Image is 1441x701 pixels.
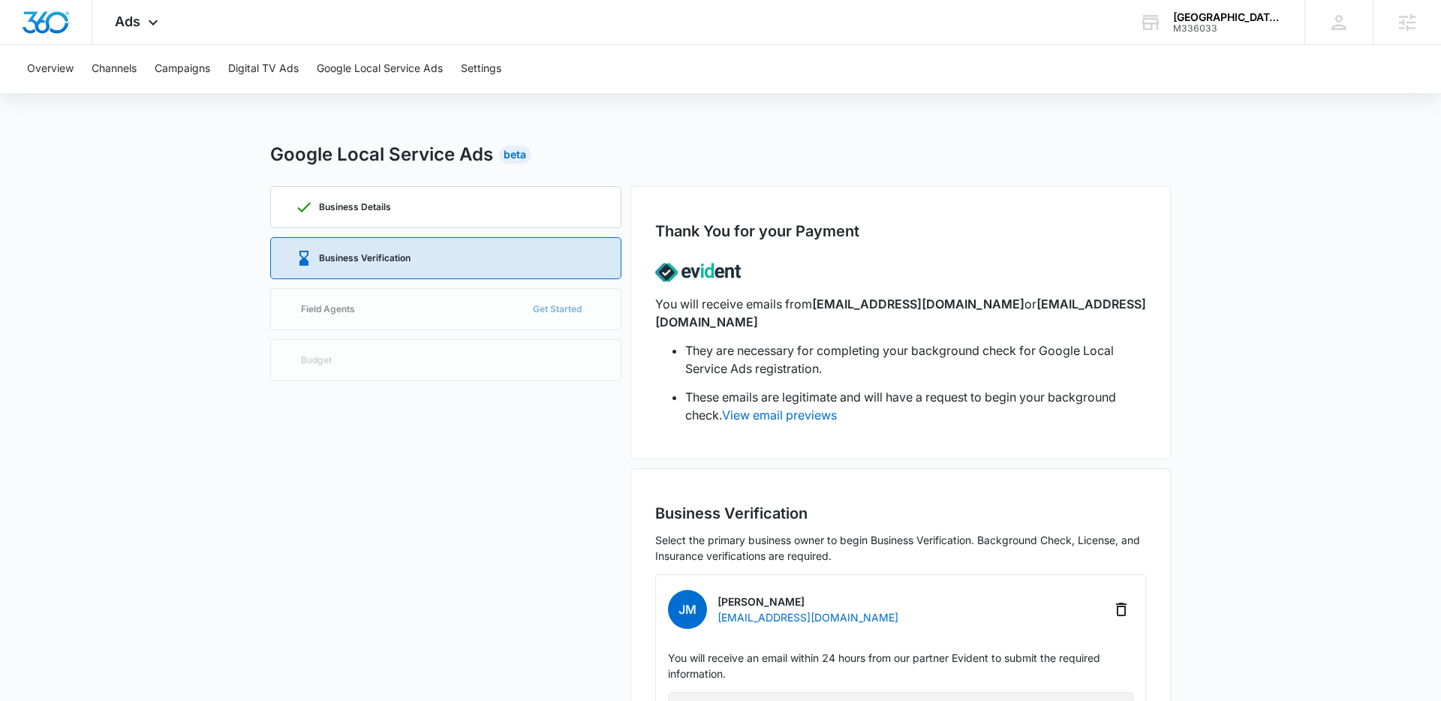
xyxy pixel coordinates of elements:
p: You will receive an email within 24 hours from our partner Evident to submit the required informa... [668,650,1133,681]
span: [EMAIL_ADDRESS][DOMAIN_NAME] [655,296,1146,329]
button: Campaigns [155,45,210,93]
span: JM [668,590,707,629]
a: Business Details [270,186,621,228]
div: Beta [499,146,531,164]
button: Digital TV Ads [228,45,299,93]
h2: Thank You for your Payment [655,220,859,242]
p: Select the primary business owner to begin Business Verification. Background Check, License, and ... [655,532,1146,564]
p: [EMAIL_ADDRESS][DOMAIN_NAME] [717,609,898,625]
li: They are necessary for completing your background check for Google Local Service Ads registration. [685,341,1146,378]
a: View email previews [722,408,837,423]
button: Channels [92,45,137,93]
button: Delete [1109,597,1133,621]
p: You will receive emails from or [655,295,1146,331]
button: Settings [461,45,501,93]
button: Google Local Service Ads [317,45,443,93]
p: Business Details [319,203,391,212]
span: [EMAIL_ADDRESS][DOMAIN_NAME] [812,296,1024,311]
h2: Google Local Service Ads [270,141,493,168]
a: Business Verification [270,237,621,279]
p: [PERSON_NAME] [717,594,898,609]
button: Overview [27,45,74,93]
div: account name [1173,11,1283,23]
li: These emails are legitimate and will have a request to begin your background check. [685,388,1146,424]
img: lsa-evident [655,250,741,295]
div: account id [1173,23,1283,34]
p: Business Verification [319,254,411,263]
h2: Business Verification [655,502,1146,525]
span: Ads [115,14,140,29]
